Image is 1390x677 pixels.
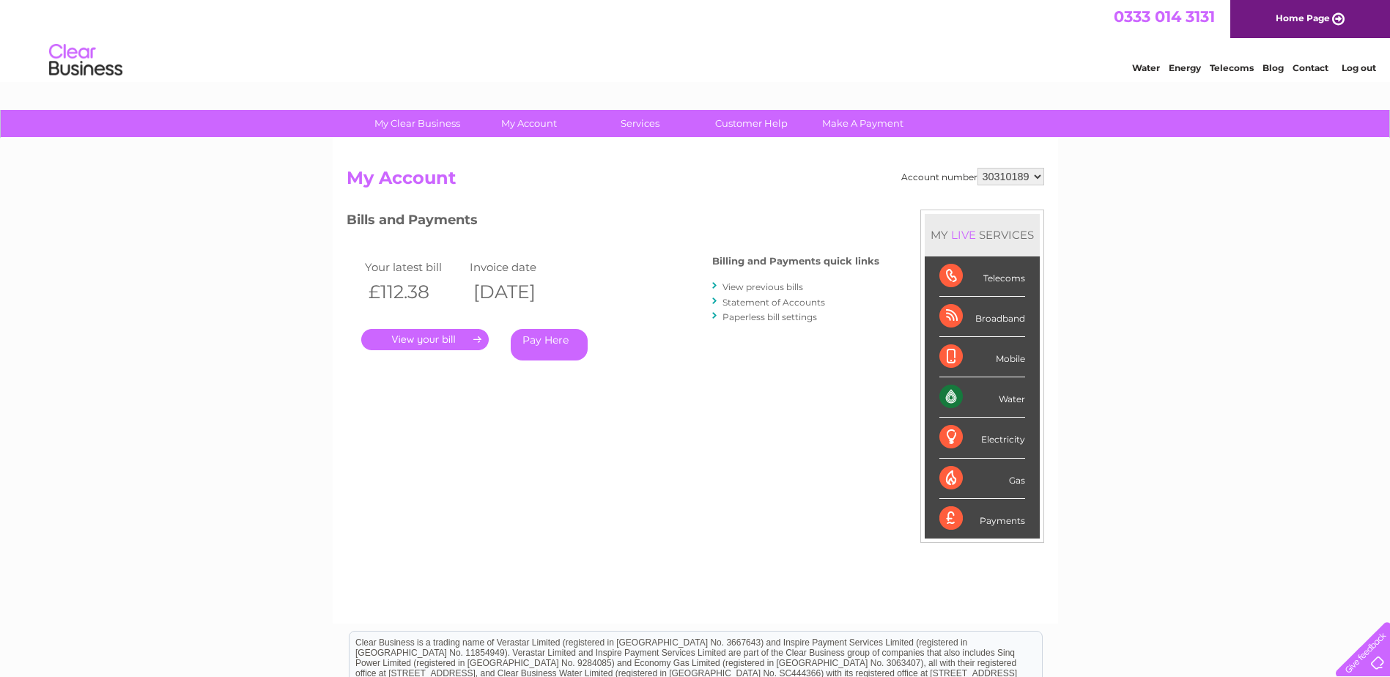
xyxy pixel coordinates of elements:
[1114,7,1215,26] a: 0333 014 3131
[925,214,1040,256] div: MY SERVICES
[901,168,1044,185] div: Account number
[939,297,1025,337] div: Broadband
[350,8,1042,71] div: Clear Business is a trading name of Verastar Limited (registered in [GEOGRAPHIC_DATA] No. 3667643...
[722,281,803,292] a: View previous bills
[939,459,1025,499] div: Gas
[347,168,1044,196] h2: My Account
[712,256,879,267] h4: Billing and Payments quick links
[722,297,825,308] a: Statement of Accounts
[1293,62,1328,73] a: Contact
[802,110,923,137] a: Make A Payment
[1210,62,1254,73] a: Telecoms
[722,311,817,322] a: Paperless bill settings
[466,277,572,307] th: [DATE]
[361,329,489,350] a: .
[939,499,1025,539] div: Payments
[939,377,1025,418] div: Water
[347,210,879,235] h3: Bills and Payments
[361,257,467,277] td: Your latest bill
[511,329,588,360] a: Pay Here
[939,256,1025,297] div: Telecoms
[361,277,467,307] th: £112.38
[580,110,700,137] a: Services
[1132,62,1160,73] a: Water
[466,257,572,277] td: Invoice date
[691,110,812,137] a: Customer Help
[468,110,589,137] a: My Account
[939,337,1025,377] div: Mobile
[48,38,123,83] img: logo.png
[357,110,478,137] a: My Clear Business
[1169,62,1201,73] a: Energy
[1263,62,1284,73] a: Blog
[939,418,1025,458] div: Electricity
[948,228,979,242] div: LIVE
[1342,62,1376,73] a: Log out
